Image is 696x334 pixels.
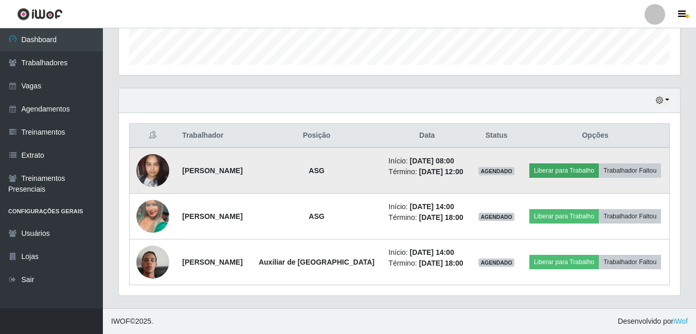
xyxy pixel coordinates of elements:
[618,316,688,327] span: Desenvolvido por
[182,258,242,266] strong: [PERSON_NAME]
[388,201,466,212] li: Início:
[472,124,521,148] th: Status
[388,258,466,269] li: Término:
[111,317,130,325] span: IWOF
[309,166,324,175] strong: ASG
[251,124,383,148] th: Posição
[410,202,454,211] time: [DATE] 14:00
[388,212,466,223] li: Término:
[309,212,324,220] strong: ASG
[599,163,661,178] button: Trabalhador Faltou
[136,149,169,192] img: 1738158966257.jpeg
[388,156,466,166] li: Início:
[478,213,514,221] span: AGENDADO
[599,209,661,224] button: Trabalhador Faltou
[529,209,599,224] button: Liberar para Trabalho
[182,212,242,220] strong: [PERSON_NAME]
[478,167,514,175] span: AGENDADO
[136,233,169,291] img: 1672423155004.jpeg
[388,166,466,177] li: Término:
[176,124,251,148] th: Trabalhador
[136,187,169,246] img: 1684607735548.jpeg
[382,124,472,148] th: Data
[410,248,454,256] time: [DATE] 14:00
[419,168,463,176] time: [DATE] 12:00
[529,255,599,269] button: Liberar para Trabalho
[410,157,454,165] time: [DATE] 08:00
[111,316,153,327] span: © 2025 .
[17,8,63,21] img: CoreUI Logo
[673,317,688,325] a: iWof
[521,124,669,148] th: Opções
[529,163,599,178] button: Liberar para Trabalho
[388,247,466,258] li: Início:
[182,166,242,175] strong: [PERSON_NAME]
[599,255,661,269] button: Trabalhador Faltou
[478,258,514,267] span: AGENDADO
[259,258,374,266] strong: Auxiliar de [GEOGRAPHIC_DATA]
[419,213,463,221] time: [DATE] 18:00
[419,259,463,267] time: [DATE] 18:00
